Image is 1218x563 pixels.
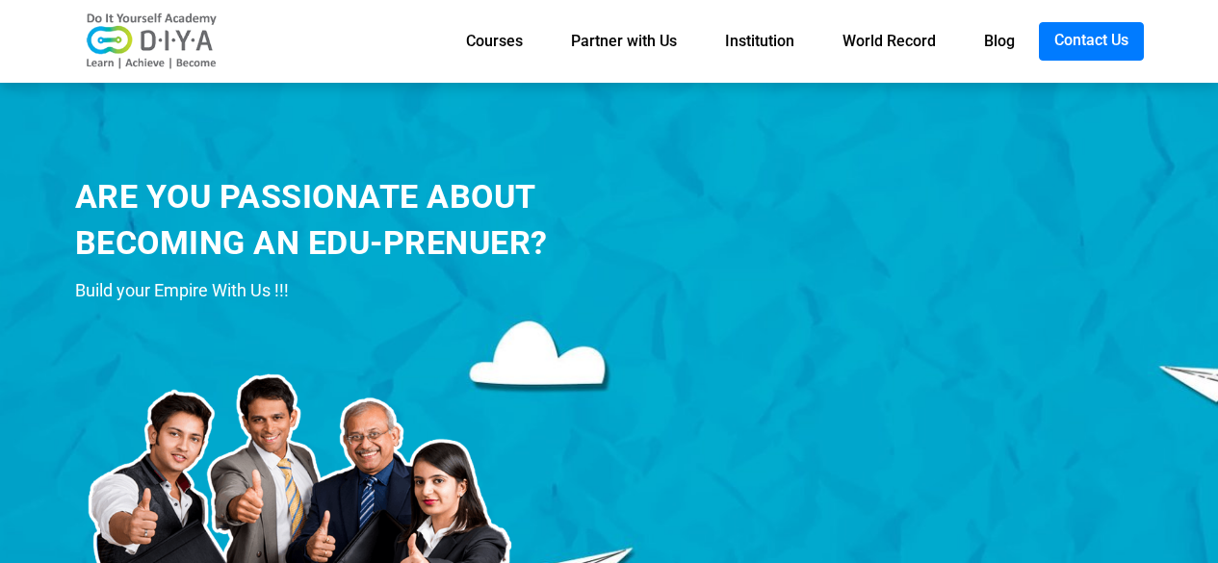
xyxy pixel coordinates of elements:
a: Contact Us [1039,22,1144,61]
a: Courses [442,22,547,61]
div: ARE YOU PASSIONATE ABOUT BECOMING AN EDU-PRENUER? [75,174,687,266]
a: Institution [701,22,818,61]
a: World Record [818,22,960,61]
div: Build your Empire With Us !!! [75,276,687,305]
a: Partner with Us [547,22,701,61]
a: Blog [960,22,1039,61]
img: logo-v2.png [75,13,229,70]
